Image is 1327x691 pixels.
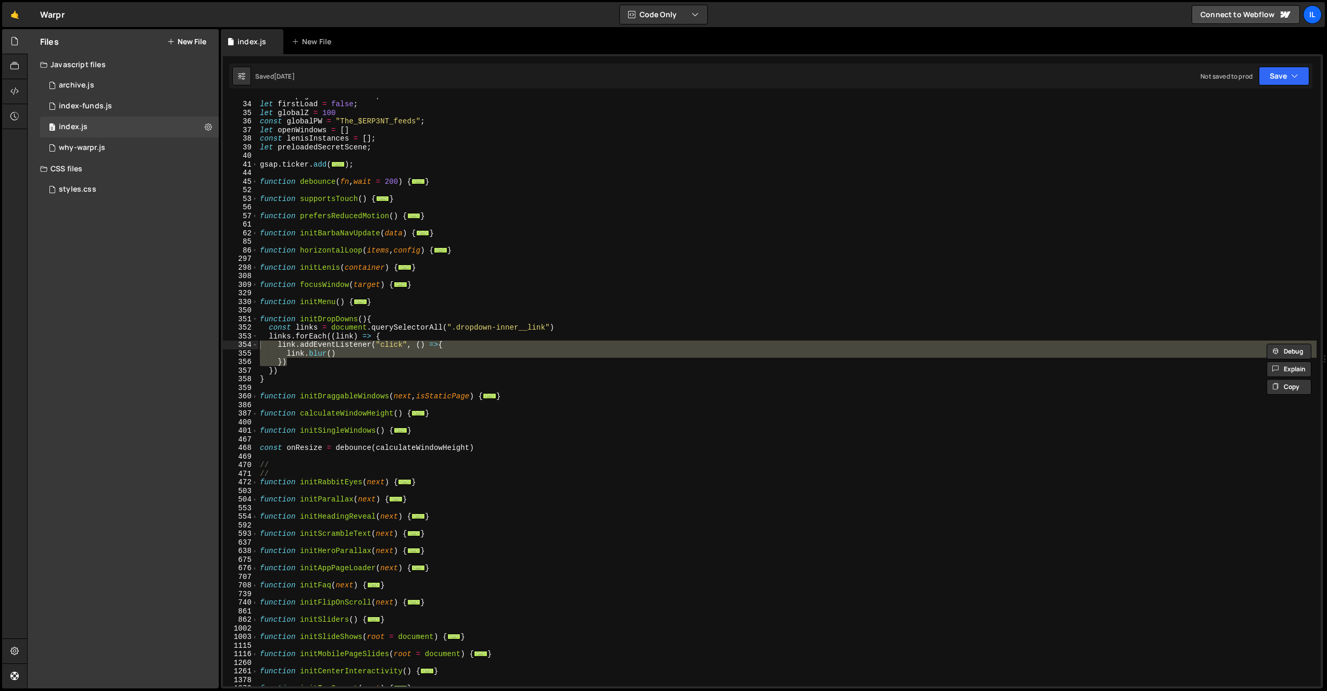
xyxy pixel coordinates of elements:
[28,158,219,179] div: CSS files
[223,564,258,573] div: 676
[40,137,219,158] div: 14312/37534.js
[223,186,258,195] div: 52
[223,556,258,564] div: 675
[223,667,258,676] div: 1261
[223,109,258,118] div: 35
[223,470,258,479] div: 471
[223,169,258,178] div: 44
[40,36,59,47] h2: Files
[223,392,258,401] div: 360
[223,676,258,685] div: 1378
[223,272,258,281] div: 308
[40,179,219,200] div: 14312/46165.css
[223,453,258,461] div: 469
[376,195,390,201] span: ...
[416,230,430,235] span: ...
[1303,5,1322,24] div: Il
[223,289,258,298] div: 329
[223,624,258,633] div: 1002
[223,598,258,607] div: 740
[367,617,381,622] span: ...
[223,633,258,642] div: 1003
[223,487,258,496] div: 503
[411,513,425,519] span: ...
[237,36,266,47] div: index.js
[292,36,335,47] div: New File
[1267,361,1311,377] button: Explain
[223,315,258,324] div: 351
[223,650,258,659] div: 1116
[223,323,258,332] div: 352
[223,504,258,513] div: 553
[223,607,258,616] div: 861
[223,255,258,263] div: 297
[2,2,28,27] a: 🤙
[223,642,258,650] div: 1115
[223,659,258,668] div: 1260
[223,495,258,504] div: 504
[223,375,258,384] div: 358
[223,298,258,307] div: 330
[223,615,258,624] div: 862
[223,581,258,590] div: 708
[421,668,434,674] span: ...
[40,96,219,117] div: 14312/41611.js
[1267,379,1311,395] button: Copy
[40,75,219,96] div: 14312/43467.js
[223,358,258,367] div: 356
[274,72,295,81] div: [DATE]
[620,5,707,24] button: Code Only
[223,237,258,246] div: 85
[223,246,258,255] div: 86
[474,651,487,657] span: ...
[223,341,258,349] div: 354
[223,160,258,169] div: 41
[223,220,258,229] div: 61
[447,634,461,639] span: ...
[394,685,407,691] span: ...
[411,410,425,416] span: ...
[1200,72,1253,81] div: Not saved to prod
[223,263,258,272] div: 298
[354,298,367,304] span: ...
[59,81,94,90] div: archive.js
[223,590,258,599] div: 739
[223,512,258,521] div: 554
[223,426,258,435] div: 401
[223,332,258,341] div: 353
[223,461,258,470] div: 470
[59,143,105,153] div: why-warpr.js
[223,444,258,453] div: 468
[390,496,403,502] span: ...
[223,521,258,530] div: 592
[223,306,258,315] div: 350
[411,565,425,571] span: ...
[394,428,407,433] span: ...
[223,117,258,126] div: 36
[411,178,425,184] span: ...
[398,264,412,270] span: ...
[223,401,258,410] div: 386
[1267,344,1311,359] button: Debug
[59,122,87,132] div: index.js
[59,102,112,111] div: index-funds.js
[223,126,258,135] div: 37
[223,418,258,427] div: 400
[223,530,258,538] div: 593
[223,152,258,160] div: 40
[223,134,258,143] div: 38
[398,479,412,485] span: ...
[223,478,258,487] div: 472
[223,573,258,582] div: 707
[28,54,219,75] div: Javascript files
[223,178,258,186] div: 45
[40,117,219,137] div: 14312/36730.js
[49,124,55,132] span: 0
[223,547,258,556] div: 638
[223,409,258,418] div: 387
[255,72,295,81] div: Saved
[223,367,258,375] div: 357
[223,212,258,221] div: 57
[223,435,258,444] div: 467
[223,384,258,393] div: 359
